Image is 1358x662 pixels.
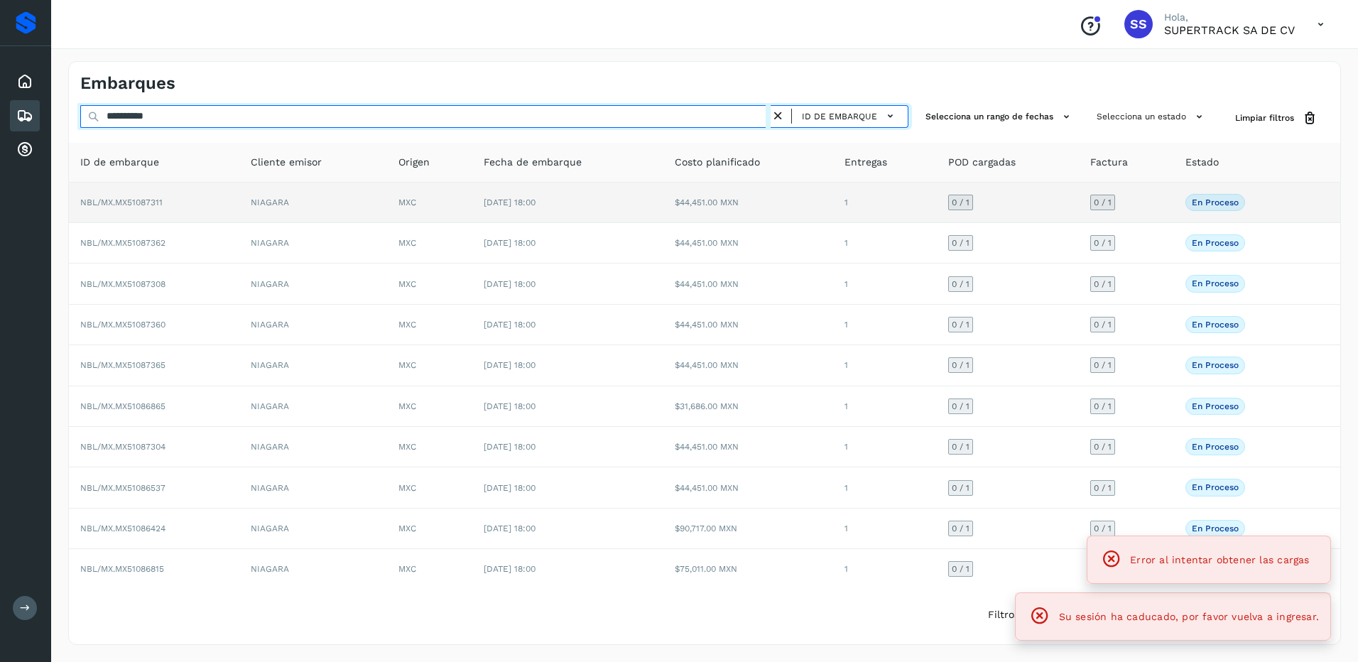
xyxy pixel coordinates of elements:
[387,386,472,427] td: MXC
[1164,11,1295,23] p: Hola,
[387,183,472,223] td: MXC
[833,386,936,427] td: 1
[844,155,887,170] span: Entregas
[663,305,834,345] td: $44,451.00 MXN
[1192,320,1239,330] p: En proceso
[1192,442,1239,452] p: En proceso
[80,197,163,207] span: NBL/MX.MX51087311
[80,360,165,370] span: NBL/MX.MX51087365
[952,524,969,533] span: 0 / 1
[1094,443,1112,451] span: 0 / 1
[952,280,969,288] span: 0 / 1
[952,361,969,369] span: 0 / 1
[833,264,936,304] td: 1
[1164,23,1295,37] p: SUPERTRACK SA DE CV
[952,198,969,207] span: 0 / 1
[952,239,969,247] span: 0 / 1
[80,523,165,533] span: NBL/MX.MX51086424
[387,264,472,304] td: MXC
[387,549,472,589] td: MXC
[1059,611,1319,622] span: Su sesión ha caducado, por favor vuelva a ingresar.
[387,467,472,508] td: MXC
[398,155,430,170] span: Origen
[988,607,1081,622] span: Filtros por página :
[251,155,322,170] span: Cliente emisor
[802,110,877,123] span: ID de embarque
[80,401,165,411] span: NBL/MX.MX51086865
[1094,280,1112,288] span: 0 / 1
[484,564,536,574] span: [DATE] 18:00
[1130,554,1309,565] span: Error al intentar obtener las cargas
[484,360,536,370] span: [DATE] 18:00
[80,279,165,289] span: NBL/MX.MX51087308
[833,305,936,345] td: 1
[1235,112,1294,124] span: Limpiar filtros
[833,345,936,386] td: 1
[484,238,536,248] span: [DATE] 18:00
[1091,105,1212,129] button: Selecciona un estado
[484,442,536,452] span: [DATE] 18:00
[80,73,175,94] h4: Embarques
[80,238,165,248] span: NBL/MX.MX51087362
[1192,238,1239,248] p: En proceso
[952,484,969,492] span: 0 / 1
[1094,524,1112,533] span: 0 / 1
[484,523,536,533] span: [DATE] 18:00
[1224,105,1329,131] button: Limpiar filtros
[833,467,936,508] td: 1
[663,345,834,386] td: $44,451.00 MXN
[1192,197,1239,207] p: En proceso
[387,223,472,264] td: MXC
[833,509,936,549] td: 1
[239,264,387,304] td: NIAGARA
[10,66,40,97] div: Inicio
[663,223,834,264] td: $44,451.00 MXN
[663,386,834,427] td: $31,686.00 MXN
[833,223,936,264] td: 1
[80,564,164,574] span: NBL/MX.MX51086815
[663,549,834,589] td: $75,011.00 MXN
[387,427,472,467] td: MXC
[952,565,969,573] span: 0 / 1
[833,427,936,467] td: 1
[663,264,834,304] td: $44,451.00 MXN
[239,549,387,589] td: NIAGARA
[484,279,536,289] span: [DATE] 18:00
[1192,523,1239,533] p: En proceso
[1094,198,1112,207] span: 0 / 1
[484,155,582,170] span: Fecha de embarque
[239,467,387,508] td: NIAGARA
[952,443,969,451] span: 0 / 1
[663,467,834,508] td: $44,451.00 MXN
[239,305,387,345] td: NIAGARA
[1094,239,1112,247] span: 0 / 1
[484,197,536,207] span: [DATE] 18:00
[484,320,536,330] span: [DATE] 18:00
[833,549,936,589] td: 1
[80,483,165,493] span: NBL/MX.MX51086537
[663,183,834,223] td: $44,451.00 MXN
[1192,278,1239,288] p: En proceso
[239,223,387,264] td: NIAGARA
[484,483,536,493] span: [DATE] 18:00
[1090,155,1128,170] span: Factura
[1094,320,1112,329] span: 0 / 1
[80,155,159,170] span: ID de embarque
[798,106,902,126] button: ID de embarque
[675,155,760,170] span: Costo planificado
[1185,155,1219,170] span: Estado
[663,427,834,467] td: $44,451.00 MXN
[1094,402,1112,411] span: 0 / 1
[239,509,387,549] td: NIAGARA
[239,427,387,467] td: NIAGARA
[10,100,40,131] div: Embarques
[1192,482,1239,492] p: En proceso
[239,345,387,386] td: NIAGARA
[387,509,472,549] td: MXC
[80,320,165,330] span: NBL/MX.MX51087360
[920,105,1080,129] button: Selecciona un rango de fechas
[1094,361,1112,369] span: 0 / 1
[833,183,936,223] td: 1
[663,509,834,549] td: $90,717.00 MXN
[239,386,387,427] td: NIAGARA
